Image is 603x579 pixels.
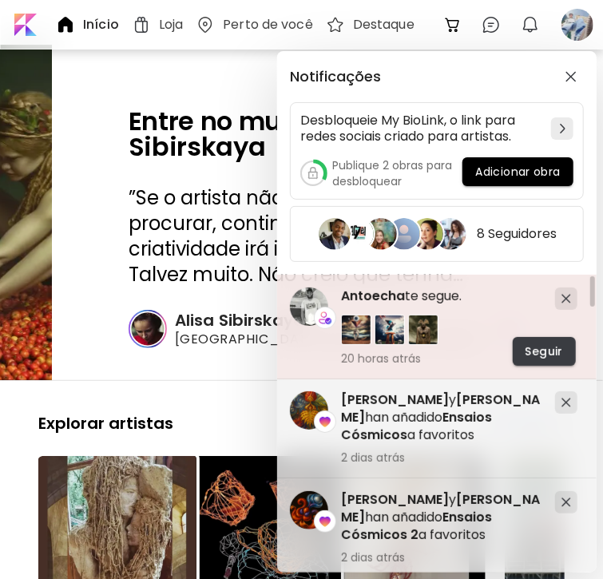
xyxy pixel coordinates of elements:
[513,337,576,366] button: Seguir
[341,491,542,544] h5: y han añadido a favoritos
[462,157,573,186] button: Adicionar obra
[332,157,462,189] h5: Publique 2 obras para desbloquear
[300,113,545,145] h5: Desbloqueie My BioLink, o link para redes sociais criado para artistas.
[462,157,573,189] a: Adicionar obra
[341,408,492,444] span: Ensaios Cósmicos
[560,124,565,133] img: chevron
[341,508,492,544] span: Ensaios Cósmicos 2
[341,351,542,366] span: 20 horas atrás
[341,391,449,409] span: [PERSON_NAME]
[341,450,542,465] span: 2 dias atrás
[341,391,540,426] span: [PERSON_NAME]
[558,64,584,89] button: closeButton
[565,71,577,82] img: closeButton
[478,226,557,242] h5: 8 Seguidores
[341,550,542,565] span: 2 dias atrás
[475,164,561,180] span: Adicionar obra
[290,69,381,85] h5: Notificações
[341,391,542,444] h5: y han añadido a favoritos
[341,490,449,509] span: [PERSON_NAME]
[526,343,563,360] span: Seguir
[341,490,540,526] span: [PERSON_NAME]
[341,287,405,305] span: Antoecha
[341,288,542,305] h5: te segue.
